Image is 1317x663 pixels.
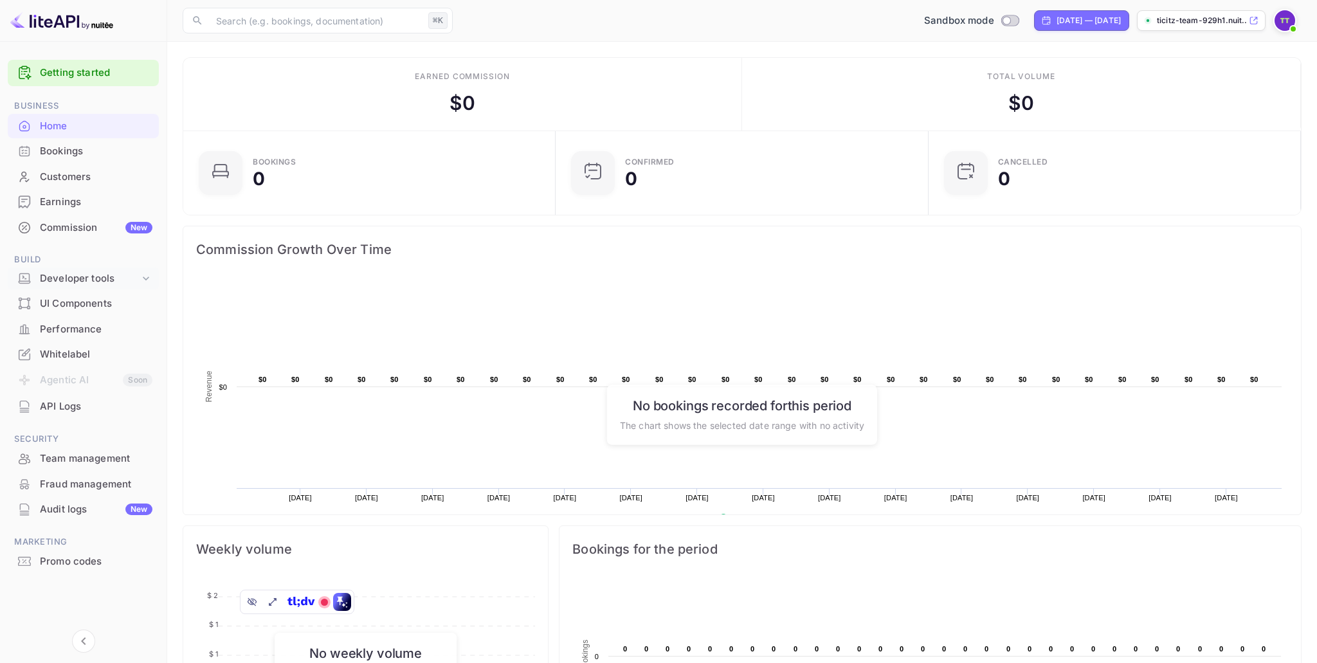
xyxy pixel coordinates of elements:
text: $0 [688,376,696,383]
text: 0 [595,653,599,660]
text: 0 [1113,645,1116,653]
a: UI Components [8,291,159,315]
text: 0 [985,645,988,653]
div: Whitelabel [40,347,152,362]
span: Security [8,432,159,446]
div: New [125,504,152,515]
text: [DATE] [818,494,841,502]
div: CANCELLED [998,158,1048,166]
text: [DATE] [752,494,775,502]
a: Performance [8,317,159,341]
text: 0 [666,645,669,653]
text: 0 [1198,645,1202,653]
text: $0 [457,376,465,383]
text: 0 [1028,645,1031,653]
span: Marketing [8,535,159,549]
text: [DATE] [1149,494,1172,502]
a: Audit logsNew [8,497,159,521]
text: $0 [556,376,565,383]
text: $0 [1019,376,1027,383]
text: 0 [1006,645,1010,653]
text: 0 [963,645,967,653]
text: $0 [887,376,895,383]
div: Team management [8,446,159,471]
div: Team management [40,451,152,466]
span: Sandbox mode [924,14,994,28]
a: Bookings [8,139,159,163]
div: Earned commission [415,71,510,82]
text: $0 [219,383,227,391]
text: [DATE] [686,494,709,502]
text: 0 [687,645,691,653]
text: $0 [424,376,432,383]
div: Bookings [40,144,152,159]
text: $0 [325,376,333,383]
div: UI Components [8,291,159,316]
text: 0 [708,645,712,653]
p: ticitz-team-929h1.nuit... [1157,15,1246,26]
text: $0 [1151,376,1159,383]
div: Audit logsNew [8,497,159,522]
tspan: $ 1 [209,649,218,658]
div: Audit logs [40,502,152,517]
text: 0 [857,645,861,653]
text: $0 [788,376,796,383]
text: $0 [722,376,730,383]
div: 0 [998,170,1010,188]
span: Commission Growth Over Time [196,239,1288,260]
text: $0 [291,376,300,383]
div: Home [40,119,152,134]
div: Customers [40,170,152,185]
a: API Logs [8,394,159,418]
text: Revenue [204,370,213,402]
p: The chart shows the selected date range with no activity [620,418,864,431]
text: [DATE] [619,494,642,502]
div: Earnings [40,195,152,210]
div: Performance [40,322,152,337]
div: ⌘K [428,12,448,29]
text: $0 [821,376,829,383]
div: New [125,222,152,233]
div: 0 [253,170,265,188]
text: 0 [878,645,882,653]
text: 0 [1262,645,1266,653]
text: $0 [622,376,630,383]
h6: No bookings recorded for this period [620,397,864,413]
div: Confirmed [625,158,675,166]
text: $0 [589,376,597,383]
span: Business [8,99,159,113]
text: 0 [772,645,776,653]
text: [DATE] [884,494,907,502]
tspan: $ 1 [209,620,218,629]
input: Search (e.g. bookings, documentation) [208,8,423,33]
div: API Logs [40,399,152,414]
text: $0 [986,376,994,383]
div: Promo codes [8,549,159,574]
text: 0 [1134,645,1138,653]
div: Home [8,114,159,139]
div: Whitelabel [8,342,159,367]
div: Developer tools [40,271,140,286]
div: UI Components [40,296,152,311]
text: 0 [1155,645,1159,653]
text: $0 [1185,376,1193,383]
a: Team management [8,446,159,470]
tspan: $ 2 [207,591,218,600]
text: 0 [942,645,946,653]
div: Getting started [8,60,159,86]
text: [DATE] [289,494,312,502]
div: $ 0 [1008,89,1034,118]
text: $0 [490,376,498,383]
text: 0 [1070,645,1074,653]
div: 0 [625,170,637,188]
text: $0 [1217,376,1226,383]
div: $ 0 [450,89,475,118]
img: LiteAPI logo [10,10,113,31]
a: Promo codes [8,549,159,573]
text: 0 [1049,645,1053,653]
div: Commission [40,221,152,235]
div: Bookings [253,158,296,166]
text: $0 [1052,376,1060,383]
text: Revenue [732,514,765,523]
span: Build [8,253,159,267]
